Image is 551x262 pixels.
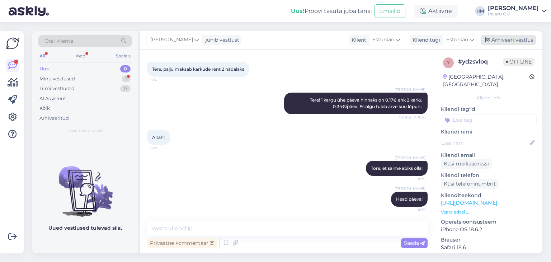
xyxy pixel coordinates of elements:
[396,196,423,202] span: Head päeva!
[414,5,458,18] div: Aktiivne
[441,159,492,169] div: Küsi meiliaadressi
[69,127,102,134] span: Uued vestlused
[503,58,534,66] span: Offline
[441,209,537,215] p: Vaata edasi ...
[6,37,19,50] img: Askly Logo
[395,155,425,160] span: [PERSON_NAME]
[203,36,239,44] div: juhib vestlust
[120,85,131,92] div: 0
[441,218,537,226] p: Operatsioonisüsteem
[441,236,537,244] p: Brauser
[152,66,244,72] span: Tere, palju maksab karkude rent 2 nädalaks
[39,115,69,122] div: Arhiveeritud
[488,5,547,17] a: [PERSON_NAME]Invaru OÜ
[441,200,497,206] a: [URL][DOMAIN_NAME]
[32,153,138,218] img: No chats
[399,176,425,182] span: 16:19
[371,165,423,171] span: Tore, et saime abiks olla!
[446,36,468,44] span: Estonian
[291,8,305,14] b: Uus!
[441,106,537,113] p: Kliendi tag'id
[475,6,485,16] div: HM
[441,244,537,251] p: Safari 18.6
[372,36,394,44] span: Estonian
[441,172,537,179] p: Kliendi telefon
[48,224,122,232] p: Uued vestlused tulevad siia.
[399,207,425,212] span: 16:19
[349,36,366,44] div: Klient
[447,60,450,65] span: y
[39,65,49,72] div: Uus
[38,51,46,61] div: All
[375,4,405,18] button: Emailid
[114,51,132,61] div: Socials
[152,135,165,140] span: Aitäh!
[441,114,537,125] input: Lisa tag
[39,105,50,112] div: Kõik
[310,97,424,109] span: Tere! 1 kargu ühe päeva hinnaks on 0.17€ ehk 2 karku 0.34€/päev. Esialgu tuleb arve kuu lõpuni.
[441,179,499,189] div: Küsi telefoninumbrit
[149,77,176,83] span: 16:14
[291,7,372,15] div: Proovi tasuta juba täna:
[395,186,425,191] span: [PERSON_NAME]
[39,75,75,83] div: Minu vestlused
[404,240,425,246] span: Saada
[122,75,131,83] div: 1
[488,5,539,11] div: [PERSON_NAME]
[443,73,529,88] div: [GEOGRAPHIC_DATA], [GEOGRAPHIC_DATA]
[410,36,440,44] div: Klienditugi
[481,35,536,45] div: Arhiveeri vestlus
[150,36,193,44] span: [PERSON_NAME]
[74,51,87,61] div: Web
[147,238,217,248] div: Privaatne kommentaar
[441,192,537,199] p: Klienditeekond
[458,57,503,66] div: # ydzsvloq
[395,87,425,92] span: [PERSON_NAME]
[399,114,425,120] span: Nähtud ✓ 16:18
[488,11,539,17] div: Invaru OÜ
[441,226,537,233] p: iPhone OS 18.6.2
[441,128,537,136] p: Kliendi nimi
[39,95,66,102] div: AI Assistent
[441,151,537,159] p: Kliendi email
[441,139,528,147] input: Lisa nimi
[44,37,73,45] span: Otsi kliente
[149,145,176,151] span: 16:19
[120,65,131,72] div: 0
[39,85,75,92] div: Tiimi vestlused
[441,95,537,101] div: Kliendi info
